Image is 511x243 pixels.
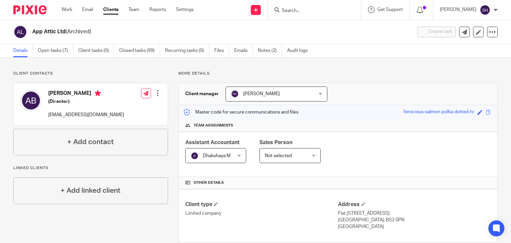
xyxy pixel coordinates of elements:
span: Dhakshaya M [203,153,231,158]
h2: App Attic Ltd [32,28,332,35]
h5: (Director) [48,98,124,105]
img: Pixie [13,5,47,14]
p: Limited company [185,210,338,217]
h3: Client manager [185,91,219,97]
h4: Client type [185,201,338,208]
img: svg%3E [231,90,239,98]
i: Primary [94,90,101,97]
a: Settings [176,6,194,13]
a: Audit logs [287,44,313,57]
p: More details [178,71,498,76]
a: Client tasks (0) [78,44,114,57]
a: Files [214,44,229,57]
span: Sales Person [259,140,292,145]
h4: + Add contact [67,137,114,147]
h4: [PERSON_NAME] [48,90,124,98]
a: Work [62,6,72,13]
a: Closed tasks (99) [119,44,160,57]
a: Open tasks (7) [38,44,73,57]
p: Client contacts [13,71,168,76]
span: [PERSON_NAME] [243,92,280,96]
h4: Address [338,201,491,208]
span: Other details [194,180,224,185]
input: Search [281,8,341,14]
a: Clients [103,6,118,13]
p: Flat [STREET_ADDRESS] [338,210,491,217]
span: Get Support [377,7,403,12]
a: Email [82,6,93,13]
p: [PERSON_NAME] [440,6,476,13]
a: Notes (2) [258,44,282,57]
img: svg%3E [191,152,199,160]
span: (Archived) [66,29,91,34]
img: svg%3E [20,90,42,111]
span: Assistant Accountant [185,140,240,145]
div: ferocious-salmon-polka-dotted-tv [404,109,474,116]
a: Emails [234,44,253,57]
a: Details [13,44,33,57]
p: [EMAIL_ADDRESS][DOMAIN_NAME] [48,112,124,118]
p: Master code for secure communications and files [184,109,298,116]
p: [GEOGRAPHIC_DATA], BS2 0PN [338,217,491,223]
a: Team [128,6,139,13]
span: Team assignments [194,123,233,128]
h4: + Add linked client [61,185,120,196]
a: Reports [149,6,166,13]
p: [GEOGRAPHIC_DATA] [338,223,491,230]
img: svg%3E [480,5,490,15]
button: Create task [417,27,456,37]
p: Linked clients [13,165,168,171]
a: Recurring tasks (0) [165,44,209,57]
span: Not selected [265,153,292,158]
img: svg%3E [13,25,27,39]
